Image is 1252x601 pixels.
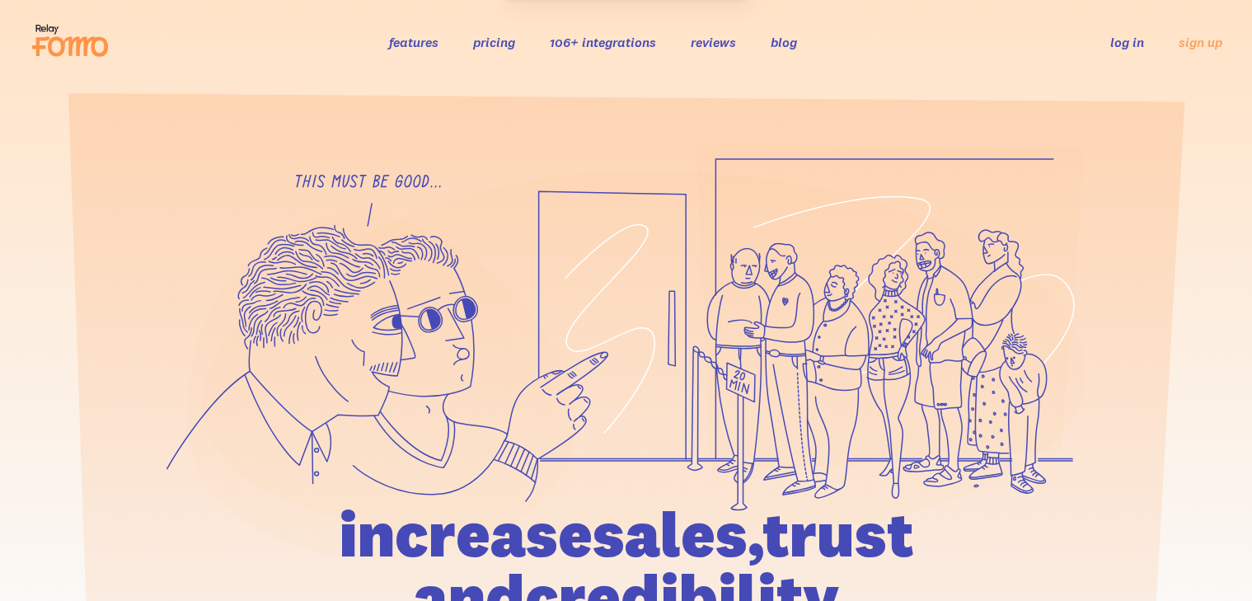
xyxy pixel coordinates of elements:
[550,34,656,50] a: 106+ integrations
[691,34,736,50] a: reviews
[1179,34,1222,51] a: sign up
[1110,34,1144,50] a: log in
[473,34,515,50] a: pricing
[771,34,797,50] a: blog
[389,34,438,50] a: features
